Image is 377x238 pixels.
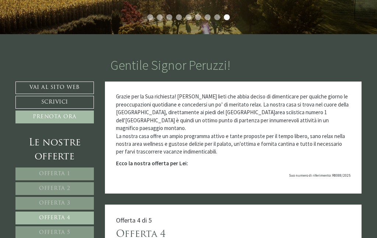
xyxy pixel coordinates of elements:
[15,82,94,94] a: Vai al sito web
[15,136,94,163] div: Le nostre offerte
[11,21,98,26] div: Montis – Active Nature Spa
[289,173,350,178] span: Suo numero di riferimento: R8088/2025
[39,215,70,221] span: Offerta 4
[116,160,188,167] strong: Ecco la nostra offerta per Lei:
[102,6,133,17] div: martedì
[39,171,70,177] span: Offerta 1
[39,186,70,191] span: Offerta 2
[15,96,94,109] a: Scrivici
[11,34,98,39] small: 12:26
[39,230,70,235] span: Offerta 5
[116,93,351,155] p: Grazie per la Sua richiesta! [PERSON_NAME] lieti che abbia deciso di dimenticare per qualche gior...
[15,111,94,123] a: Prenota ora
[6,19,101,40] div: Buon giorno, come possiamo aiutarla?
[110,58,230,73] h1: Gentile Signor Peruzzi!
[39,201,70,206] span: Offerta 3
[116,216,152,224] span: Offerta 4 di 5
[195,194,235,206] button: Invia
